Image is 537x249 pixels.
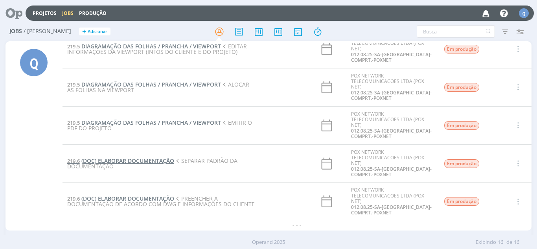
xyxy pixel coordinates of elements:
span: Em produção [444,159,479,168]
a: 219.5DIAGRAMAÇÃO DAS FOLHAS / PRANCHA / VIEWPORT [67,81,221,88]
span: 219.5 [67,81,80,88]
span: Adicionar [88,29,107,34]
div: POX NETWORK TELECOMUNICACOES LTDA (POX NET) [351,149,432,178]
button: Produção [77,10,109,17]
span: EMITIR O PDF DO PROJETO [67,119,252,132]
span: DIAGRAMAÇÃO DAS FOLHAS / PRANCHA / VIEWPORT [81,119,221,126]
span: Em produção [444,83,479,92]
span: (DOC) ELABORAR DOCUMENTAÇÃO [81,157,174,164]
button: Q [519,6,529,20]
button: Jobs [60,10,76,17]
a: 219.6(DOC) ELABORAR DOCUMENTAÇÃO [67,195,174,202]
a: Projetos [33,10,57,17]
div: Q [20,49,48,76]
span: 16 [514,238,519,246]
a: 012.08.25-SA-[GEOGRAPHIC_DATA]-COMPRT.-POXNET [351,166,432,178]
span: 219.5 [67,43,80,50]
span: + [82,28,86,36]
a: 012.08.25-SA-[GEOGRAPHIC_DATA]-COMPRT.-POXNET [351,51,432,63]
span: Em produção [444,197,479,206]
span: Exibindo [476,238,496,246]
span: / [PERSON_NAME] [24,28,71,35]
span: de [506,238,512,246]
a: 219.5DIAGRAMAÇÃO DAS FOLHAS / PRANCHA / VIEWPORT [67,119,221,126]
span: PREENCHER A DOCUMENTAÇÃO DE ACORDO COM DWG E INFORMAÇÕES DO CLIENTE [67,195,255,208]
span: Em produção [444,121,479,130]
span: DIAGRAMAÇÃO DAS FOLHAS / PRANCHA / VIEWPORT [81,42,221,50]
a: 012.08.25-SA-[GEOGRAPHIC_DATA]-COMPRT.-POXNET [351,89,432,101]
button: +Adicionar [79,28,110,36]
span: SEPARAR PADRÃO DA DOCUMENTAÇÃO [67,157,237,170]
div: POX NETWORK TELECOMUNICACOES LTDA (POX NET) [351,111,432,140]
span: 219.6 [67,195,80,202]
div: POX NETWORK TELECOMUNICACOES LTDA (POX NET) [351,187,432,216]
a: 219.5DIAGRAMAÇÃO DAS FOLHAS / PRANCHA / VIEWPORT [67,42,221,50]
span: 219.6 [67,157,80,164]
a: 012.08.25-SA-[GEOGRAPHIC_DATA]-COMPRT.-POXNET [351,127,432,140]
span: 219.5 [67,119,80,126]
span: Jobs [9,28,22,35]
a: 219.6(DOC) ELABORAR DOCUMENTAÇÃO [67,157,174,164]
span: (DOC) ELABORAR DOCUMENTAÇÃO [81,195,174,202]
span: DIAGRAMAÇÃO DAS FOLHAS / PRANCHA / VIEWPORT [81,81,221,88]
span: 16 [498,238,503,246]
span: ALOCAR AS FOLHAS NA VIEWPORT [67,81,249,94]
div: Q [519,8,529,18]
button: Projetos [30,10,59,17]
div: POX NETWORK TELECOMUNICACOES LTDA (POX NET) [351,73,432,101]
a: Produção [79,10,107,17]
div: POX NETWORK TELECOMUNICACOES LTDA (POX NET) [351,35,432,63]
span: Em produção [444,45,479,53]
input: Busca [417,25,495,38]
a: Jobs [62,10,74,17]
span: EDITAR INFORMAÇÕES DA VIEWPORT (INFOS DO CLIENTE E DO PROJETO) [67,42,247,55]
a: 012.08.25-SA-[GEOGRAPHIC_DATA]-COMPRT.-POXNET [351,204,432,216]
div: - - - [63,221,532,229]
